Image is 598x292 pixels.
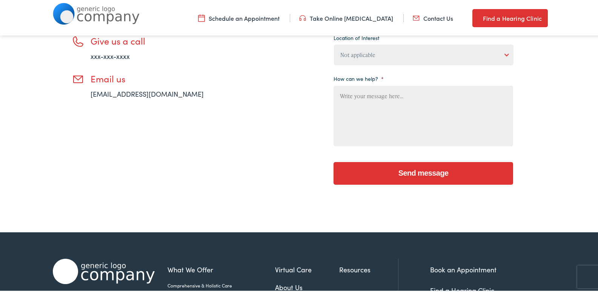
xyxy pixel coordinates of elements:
[413,12,453,21] a: Contact Us
[53,257,155,283] img: Alpaca Audiology
[472,8,548,26] a: Find a Hearing Clinic
[472,12,479,21] img: utility icon
[198,12,205,21] img: utility icon
[334,74,384,80] label: How can we help?
[339,263,398,273] a: Resources
[334,33,379,40] label: Location of Interest
[168,281,275,287] a: Comprehensive & Holistic Care
[299,12,306,21] img: utility icon
[334,161,513,183] input: Send message
[168,263,275,273] a: What We Offer
[198,12,280,21] a: Schedule an Appointment
[430,263,497,273] a: Book an Appointment
[91,88,204,97] a: [EMAIL_ADDRESS][DOMAIN_NAME]
[275,263,339,273] a: Virtual Care
[275,281,339,291] a: About Us
[91,34,226,45] h3: Give us a call
[299,12,393,21] a: Take Online [MEDICAL_DATA]
[91,72,226,83] h3: Email us
[91,50,130,59] a: xxx-xxx-xxxx
[413,12,420,21] img: utility icon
